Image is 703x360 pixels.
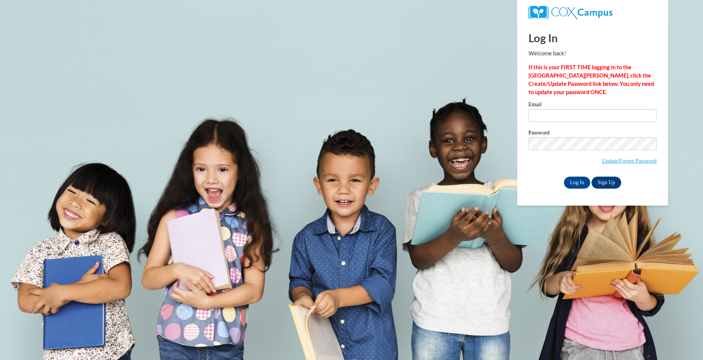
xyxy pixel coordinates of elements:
[528,9,613,15] a: COX Campus
[528,130,657,137] label: Password
[528,6,613,19] img: COX Campus
[564,177,590,189] input: Log In
[602,158,657,164] a: Update/Forgot Password
[528,102,657,109] label: Email
[528,30,657,46] h1: Log In
[528,49,657,58] p: Welcome back!
[528,64,654,95] strong: If this is your FIRST TIME logging in to the [GEOGRAPHIC_DATA][PERSON_NAME], click the Create/Upd...
[591,177,621,189] a: Sign Up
